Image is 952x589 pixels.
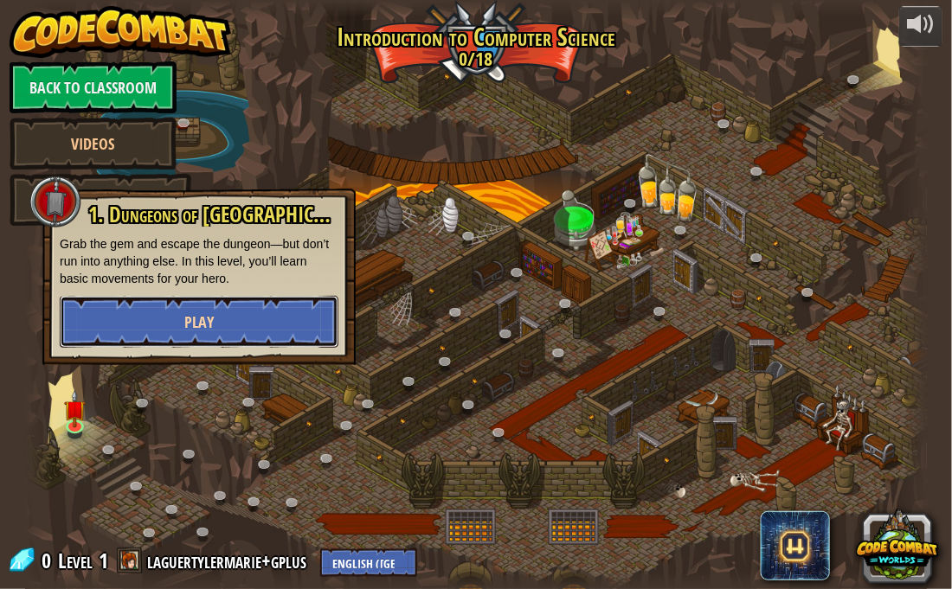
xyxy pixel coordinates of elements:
[10,6,231,58] img: CodeCombat - Learn how to code by playing a game
[42,547,56,574] span: 0
[10,61,177,113] a: Back to Classroom
[64,391,86,428] img: level-banner-unstarted.png
[60,235,338,287] p: Grab the gem and escape the dungeon—but don’t run into anything else. In this level, you’ll learn...
[184,311,214,333] span: Play
[147,547,312,574] a: laguertylermarie+gplus
[60,296,338,348] button: Play
[899,6,942,47] button: Adjust volume
[10,118,177,170] a: Videos
[10,174,191,226] a: Play Golden Goal
[99,547,108,574] span: 1
[58,547,93,575] span: Level
[88,200,370,229] span: 1. Dungeons of [GEOGRAPHIC_DATA]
